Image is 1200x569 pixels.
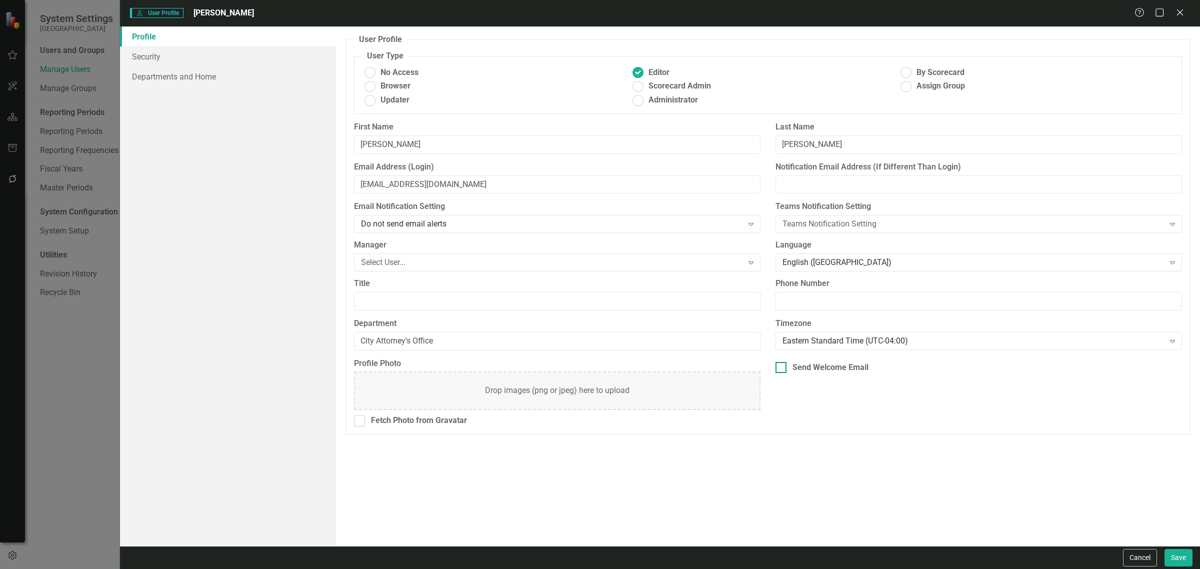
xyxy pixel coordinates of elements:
span: User Profile [130,8,183,18]
span: [PERSON_NAME] [193,8,254,17]
div: English ([GEOGRAPHIC_DATA]) [782,257,1164,268]
button: Cancel [1123,549,1157,566]
a: Profile [120,26,336,46]
span: Assign Group [916,80,965,92]
a: Departments and Home [120,66,336,86]
label: Email Notification Setting [354,201,760,212]
button: Save [1164,549,1192,566]
div: Fetch Photo from Gravatar [371,415,467,426]
legend: User Profile [354,34,407,45]
span: Scorecard Admin [648,80,711,92]
label: Phone Number [775,278,1182,289]
label: Last Name [775,121,1182,133]
span: Updater [380,94,409,106]
legend: User Type [362,50,408,62]
div: Send Welcome Email [792,362,868,373]
label: Profile Photo [354,358,760,369]
div: Do not send email alerts [361,218,743,230]
span: Browser [380,80,410,92]
label: Email Address (Login) [354,161,760,173]
label: Teams Notification Setting [775,201,1182,212]
label: Timezone [775,318,1182,329]
span: No Access [380,67,418,78]
div: Teams Notification Setting [782,218,1164,230]
div: Drop images (png or jpeg) here to upload [485,385,629,396]
div: Eastern Standard Time (UTC-04:00) [782,335,1164,346]
span: Editor [648,67,669,78]
span: Administrator [648,94,698,106]
label: First Name [354,121,760,133]
label: Title [354,278,760,289]
div: Select User... [361,257,743,268]
label: Language [775,239,1182,251]
label: Manager [354,239,760,251]
a: Security [120,46,336,66]
label: Department [354,318,760,329]
span: By Scorecard [916,67,964,78]
label: Notification Email Address (If Different Than Login) [775,161,1182,173]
